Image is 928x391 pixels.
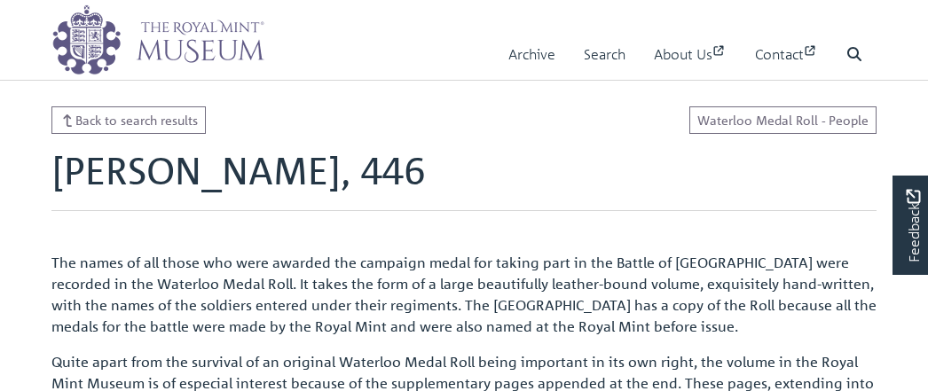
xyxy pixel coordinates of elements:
[51,4,264,75] img: logo_wide.png
[755,29,818,80] a: Contact
[893,176,928,275] a: Would you like to provide feedback?
[902,190,924,263] span: Feedback
[584,29,625,80] a: Search
[51,148,877,210] h1: [PERSON_NAME], 446
[654,29,727,80] a: About Us
[508,29,555,80] a: Archive
[51,106,206,134] a: Back to search results
[51,254,877,335] span: The names of all those who were awarded the campaign medal for taking part in the Battle of [GEOG...
[689,106,877,134] a: Waterloo Medal Roll - People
